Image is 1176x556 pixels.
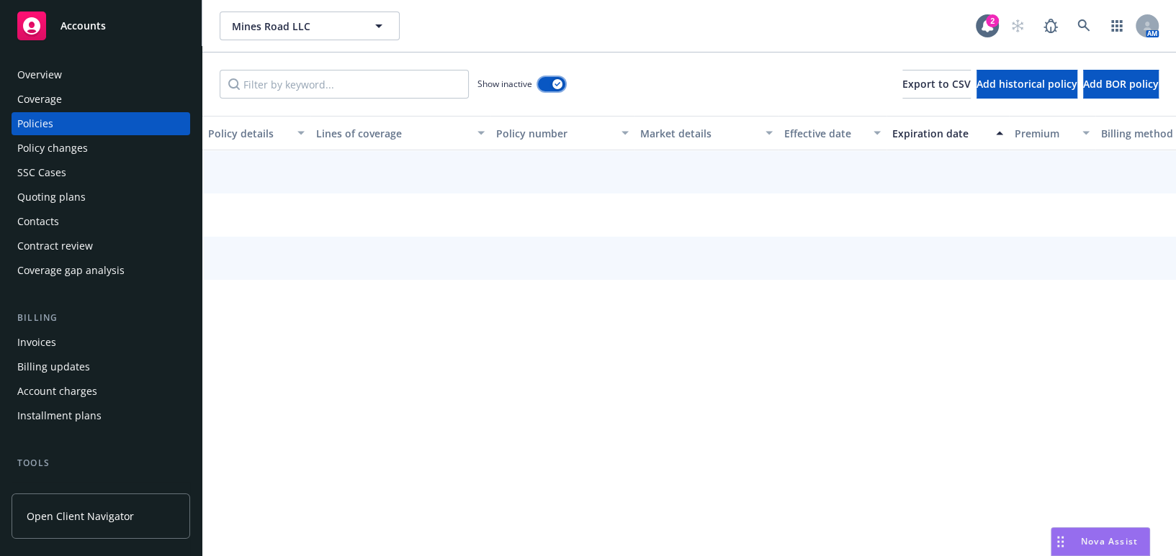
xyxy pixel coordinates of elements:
[316,126,469,141] div: Lines of coverage
[977,77,1077,91] span: Add historical policy
[1051,528,1069,555] div: Drag to move
[12,112,190,135] a: Policies
[12,63,190,86] a: Overview
[17,355,90,378] div: Billing updates
[17,112,53,135] div: Policies
[12,210,190,233] a: Contacts
[60,20,106,32] span: Accounts
[17,186,86,209] div: Quoting plans
[17,234,93,258] div: Contract review
[17,380,97,403] div: Account charges
[1051,527,1150,556] button: Nova Assist
[490,116,634,150] button: Policy number
[477,78,532,90] span: Show inactive
[310,116,490,150] button: Lines of coverage
[1015,126,1074,141] div: Premium
[1003,12,1032,40] a: Start snowing
[977,70,1077,99] button: Add historical policy
[17,331,56,354] div: Invoices
[12,88,190,111] a: Coverage
[1009,116,1095,150] button: Premium
[220,70,469,99] input: Filter by keyword...
[12,6,190,46] a: Accounts
[27,509,134,524] span: Open Client Navigator
[12,380,190,403] a: Account charges
[12,355,190,378] a: Billing updates
[1103,12,1131,40] a: Switch app
[17,210,59,233] div: Contacts
[902,77,971,91] span: Export to CSV
[12,456,190,470] div: Tools
[986,14,999,27] div: 2
[208,126,289,141] div: Policy details
[634,116,778,150] button: Market details
[17,404,102,427] div: Installment plans
[17,137,88,160] div: Policy changes
[12,259,190,282] a: Coverage gap analysis
[232,19,356,34] span: Mines Road LLC
[17,63,62,86] div: Overview
[12,234,190,258] a: Contract review
[17,476,78,499] div: Manage files
[778,116,887,150] button: Effective date
[12,311,190,325] div: Billing
[17,259,125,282] div: Coverage gap analysis
[1036,12,1065,40] a: Report a Bug
[220,12,400,40] button: Mines Road LLC
[12,404,190,427] a: Installment plans
[784,126,865,141] div: Effective date
[1083,77,1159,91] span: Add BOR policy
[17,161,66,184] div: SSC Cases
[902,70,971,99] button: Export to CSV
[17,88,62,111] div: Coverage
[12,476,190,499] a: Manage files
[12,137,190,160] a: Policy changes
[202,116,310,150] button: Policy details
[12,331,190,354] a: Invoices
[1081,535,1138,547] span: Nova Assist
[496,126,613,141] div: Policy number
[640,126,757,141] div: Market details
[12,186,190,209] a: Quoting plans
[1069,12,1098,40] a: Search
[12,161,190,184] a: SSC Cases
[887,116,1009,150] button: Expiration date
[1083,70,1159,99] button: Add BOR policy
[892,126,987,141] div: Expiration date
